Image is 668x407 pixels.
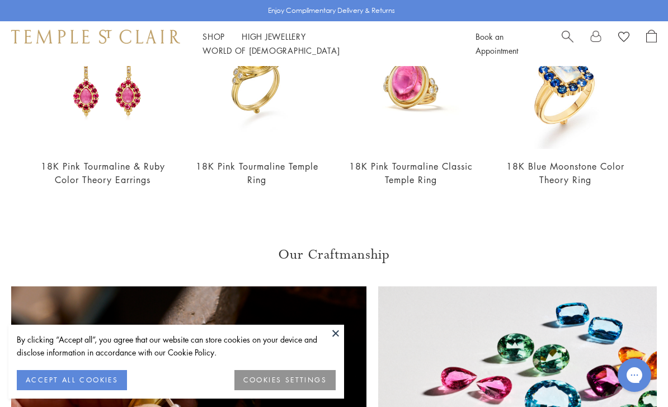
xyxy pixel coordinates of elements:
img: 18K Pink Tourmaline Classic Temple Ring [345,17,477,149]
img: 18K Blue Moonstone Color Theory Ring [500,17,632,149]
a: 18K Pink Tourmaline Temple Ring [196,160,318,185]
button: COOKIES SETTINGS [234,370,336,390]
a: High JewelleryHigh Jewellery [242,31,306,42]
nav: Main navigation [203,30,450,58]
a: ShopShop [203,31,225,42]
a: 18K Pink Tourmaline Classic Temple Ring [349,160,473,185]
p: Enjoy Complimentary Delivery & Returns [268,5,395,16]
button: ACCEPT ALL COOKIES [17,370,127,390]
a: View Wishlist [618,30,629,46]
div: By clicking “Accept all”, you agree that our website can store cookies on your device and disclos... [17,333,336,359]
a: Open Shopping Bag [646,30,657,58]
a: 18K Blue Moonstone Color Theory Ring [506,160,624,185]
a: Search [562,30,573,58]
a: 18K Pink Tourmaline & Ruby Color Theory Earrings [41,160,165,185]
a: Book an Appointment [476,31,518,56]
img: 18K Pink Tourmaline & Ruby Color Theory Earrings [37,17,169,149]
img: 18K Pink Tourmaline Temple Ring [191,17,323,149]
h3: Our Craftmanship [11,246,657,264]
a: World of [DEMOGRAPHIC_DATA]World of [DEMOGRAPHIC_DATA] [203,45,340,56]
img: Temple St. Clair [11,30,180,43]
iframe: Gorgias live chat messenger [612,354,657,396]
